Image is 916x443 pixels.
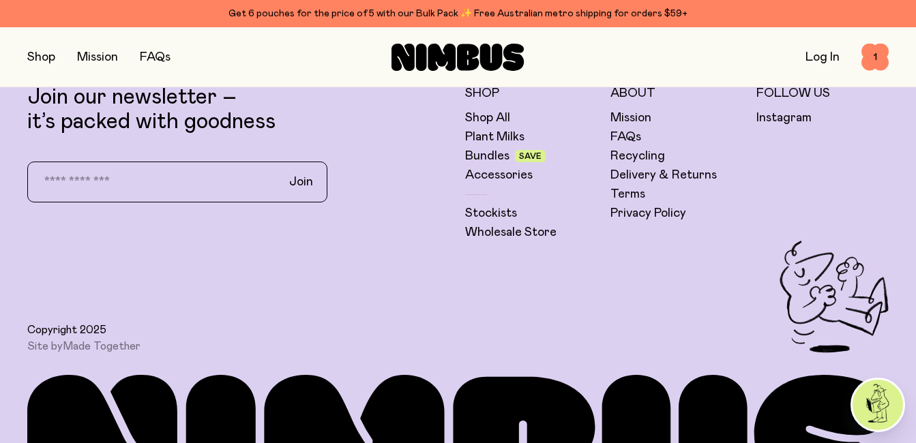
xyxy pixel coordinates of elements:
a: FAQs [610,129,641,145]
a: Recycling [610,148,665,164]
a: Made Together [63,341,141,352]
span: Site by [27,339,141,353]
a: Accessories [465,167,533,183]
a: Mission [77,51,118,63]
a: FAQs [140,51,171,63]
a: Log In [806,51,840,63]
button: Join [278,168,324,196]
a: Bundles [465,148,509,164]
a: Wholesale Store [465,224,557,241]
a: Instagram [756,110,812,126]
h5: About [610,85,743,102]
p: Join our newsletter – it’s packed with goodness [27,85,452,134]
a: Shop All [465,110,510,126]
span: Copyright 2025 [27,323,106,337]
span: Join [289,174,313,190]
a: Terms [610,186,645,202]
button: 1 [861,44,889,71]
a: Mission [610,110,651,126]
a: Plant Milks [465,129,525,145]
img: agent [853,380,903,430]
h5: Follow Us [756,85,889,102]
span: Save [519,152,542,160]
h5: Shop [465,85,597,102]
a: Privacy Policy [610,205,686,221]
a: Delivery & Returns [610,167,717,183]
a: Stockists [465,205,517,221]
div: Get 6 pouches for the price of 5 with our Bulk Pack ✨ Free Australian metro shipping for orders $59+ [27,5,889,22]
